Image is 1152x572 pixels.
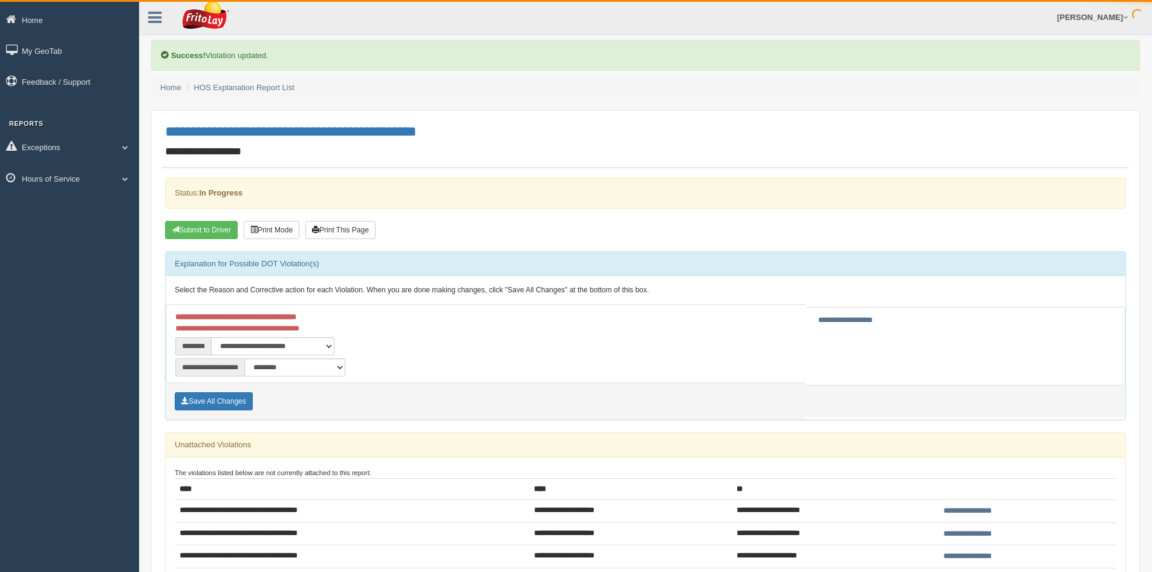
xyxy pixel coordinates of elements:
[199,188,242,197] strong: In Progress
[151,40,1140,71] div: Violation updated.
[171,51,206,60] b: Success!
[160,83,181,92] a: Home
[166,276,1125,305] div: Select the Reason and Corrective action for each Violation. When you are done making changes, cli...
[244,221,299,239] button: Print Mode
[165,177,1126,208] div: Status:
[175,392,253,410] button: Save
[305,221,376,239] button: Print This Page
[166,433,1125,457] div: Unattached Violations
[175,469,371,476] small: The violations listed below are not currently attached to this report:
[166,252,1125,276] div: Explanation for Possible DOT Violation(s)
[194,83,295,92] a: HOS Explanation Report List
[165,221,238,239] button: Submit To Driver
